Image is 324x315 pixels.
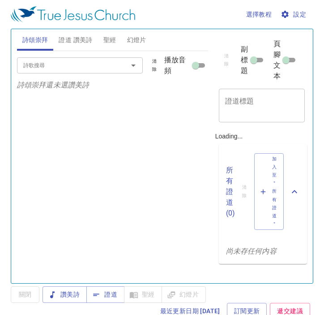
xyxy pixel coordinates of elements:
[22,35,48,46] span: 詩頌崇拜
[212,26,311,280] div: Loading...
[273,39,281,82] span: 頁腳文本
[145,56,164,75] button: 清除
[279,6,310,23] button: 設定
[11,6,135,22] img: True Jesus Church
[226,165,235,219] p: 所有證道 ( 0 )
[226,247,277,255] i: 尚未存任何内容
[219,144,307,239] div: 所有證道(0)清除加入至＂所有證道＂
[50,289,80,300] span: 讚美詩
[103,35,116,46] span: 聖經
[243,6,276,23] button: 選擇教程
[150,57,158,73] span: 清除
[260,155,278,229] span: 加入至＂所有證道＂
[86,286,124,303] button: 證道
[254,153,284,230] button: 加入至＂所有證道＂
[282,9,306,20] span: 設定
[59,35,92,46] span: 證道 讚美詩
[43,286,87,303] button: 讚美詩
[127,59,140,72] button: Open
[164,55,190,76] span: 播放音頻
[246,9,272,20] span: 選擇教程
[17,81,90,89] i: 詩頌崇拜還未選讚美詩
[241,44,248,76] span: 副標題
[94,289,117,300] span: 證道
[127,35,146,46] span: 幻燈片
